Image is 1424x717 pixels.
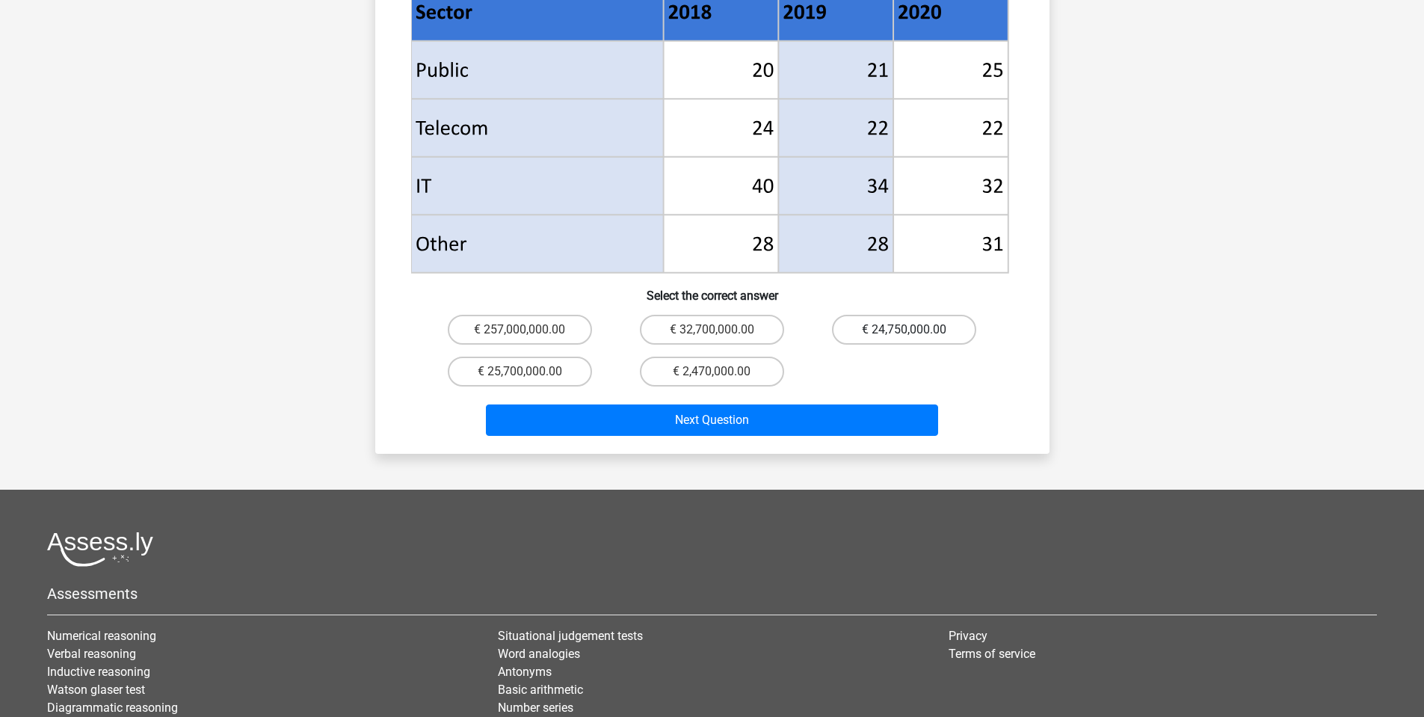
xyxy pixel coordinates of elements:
a: Word analogies [498,647,580,661]
a: Diagrammatic reasoning [47,701,178,715]
a: Privacy [949,629,987,643]
a: Terms of service [949,647,1035,661]
h5: Assessments [47,585,1377,603]
a: Number series [498,701,573,715]
label: € 24,750,000.00 [832,315,976,345]
label: € 32,700,000.00 [640,315,784,345]
a: Verbal reasoning [47,647,136,661]
button: Next Question [486,404,938,436]
a: Watson glaser test [47,683,145,697]
h6: Select the correct answer [399,277,1026,303]
label: € 25,700,000.00 [448,357,592,387]
label: € 2,470,000.00 [640,357,784,387]
a: Situational judgement tests [498,629,643,643]
img: Assessly logo [47,532,153,567]
a: Antonyms [498,665,552,679]
a: Inductive reasoning [47,665,150,679]
a: Basic arithmetic [498,683,583,697]
a: Numerical reasoning [47,629,156,643]
label: € 257,000,000.00 [448,315,592,345]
